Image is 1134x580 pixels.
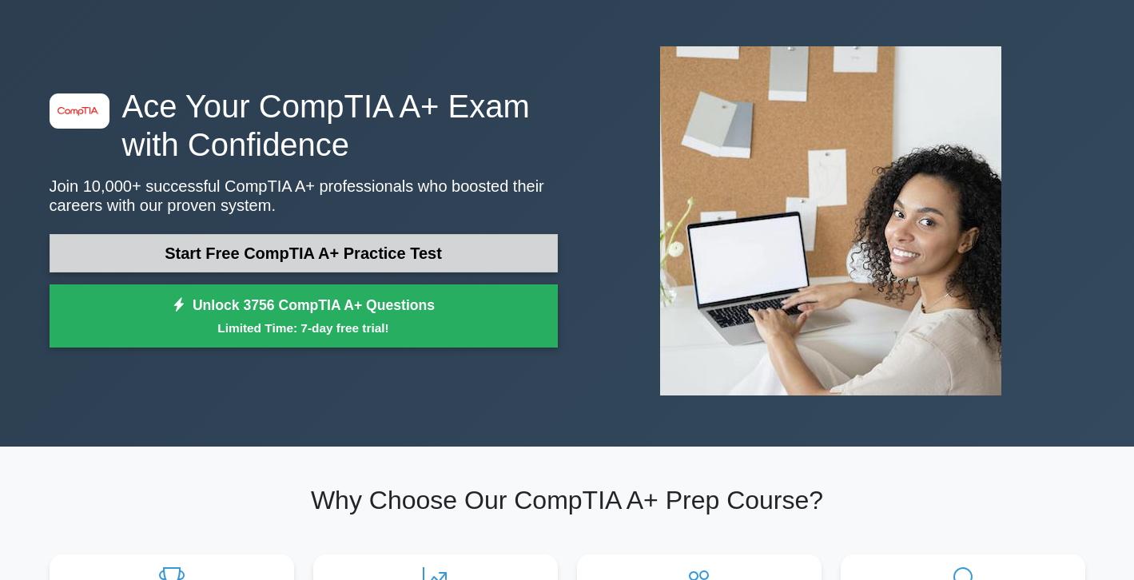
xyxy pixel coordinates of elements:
[50,87,558,164] h1: Ace Your CompTIA A+ Exam with Confidence
[50,284,558,348] a: Unlock 3756 CompTIA A+ QuestionsLimited Time: 7-day free trial!
[70,319,538,337] small: Limited Time: 7-day free trial!
[50,485,1085,515] h2: Why Choose Our CompTIA A+ Prep Course?
[50,177,558,215] p: Join 10,000+ successful CompTIA A+ professionals who boosted their careers with our proven system.
[50,234,558,272] a: Start Free CompTIA A+ Practice Test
